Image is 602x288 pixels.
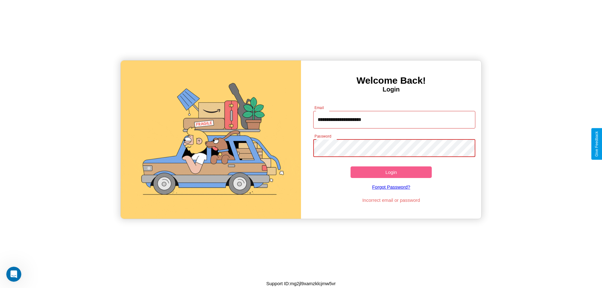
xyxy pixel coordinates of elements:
p: Incorrect email or password [310,196,473,204]
div: Give Feedback [594,131,599,157]
label: Password [314,134,331,139]
img: gif [121,60,301,219]
button: Login [351,166,432,178]
label: Email [314,105,324,110]
iframe: Intercom live chat [6,267,21,282]
h3: Welcome Back! [301,75,481,86]
h4: Login [301,86,481,93]
p: Support ID: mg2jl9xamzklcjmw5vr [266,279,336,288]
a: Forgot Password? [310,178,473,196]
